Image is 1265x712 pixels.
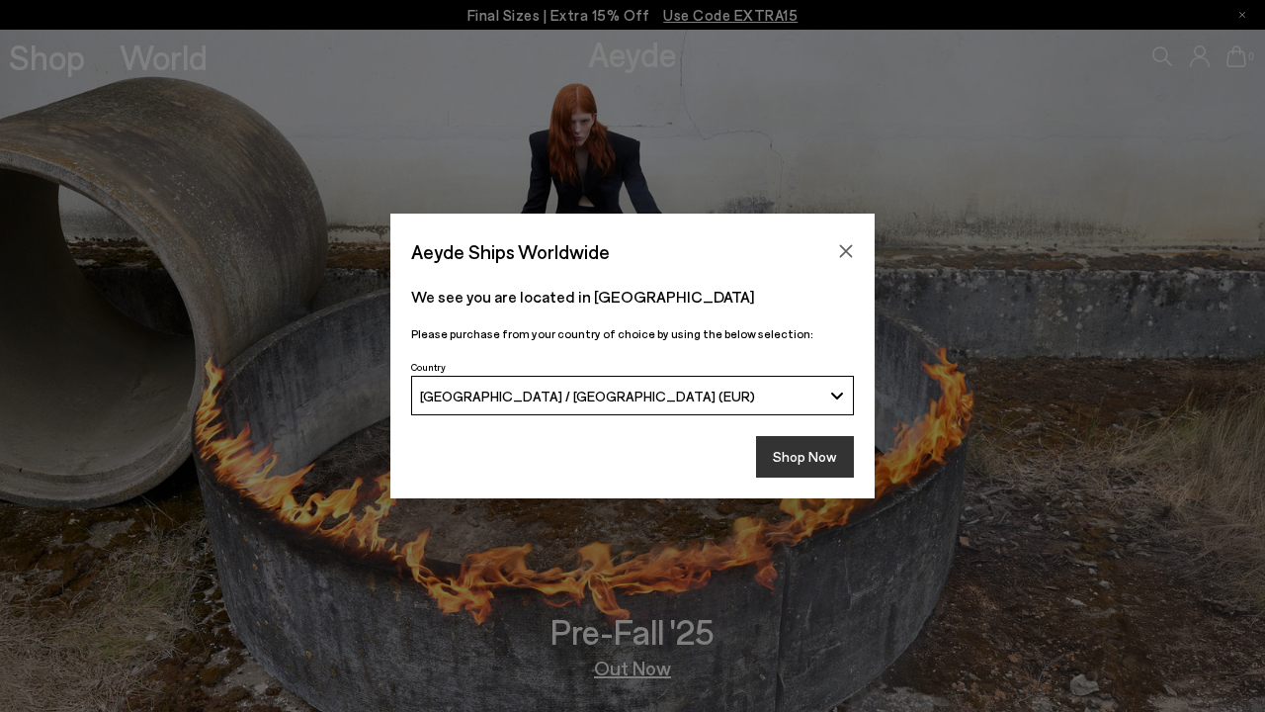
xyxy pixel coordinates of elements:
p: We see you are located in [GEOGRAPHIC_DATA] [411,285,854,309]
p: Please purchase from your country of choice by using the below selection: [411,324,854,343]
button: Shop Now [756,436,854,478]
button: Close [831,236,861,266]
span: [GEOGRAPHIC_DATA] / [GEOGRAPHIC_DATA] (EUR) [420,388,755,404]
span: Country [411,361,446,373]
span: Aeyde Ships Worldwide [411,234,610,269]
